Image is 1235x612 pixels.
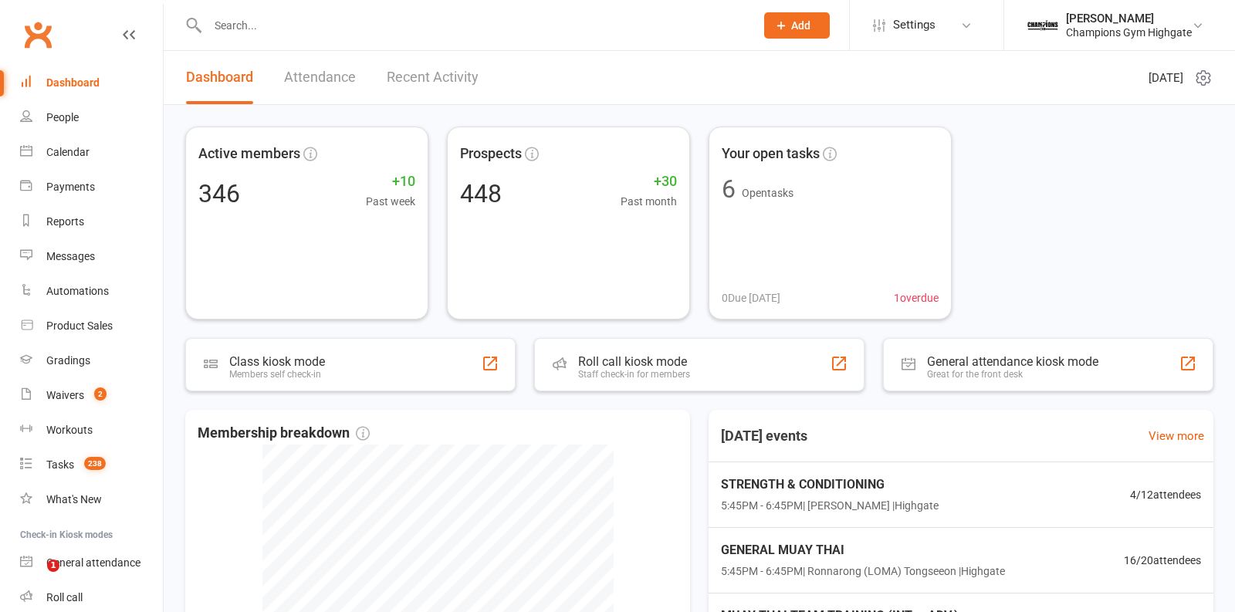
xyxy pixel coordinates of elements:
[1149,69,1183,87] span: [DATE]
[1066,25,1192,39] div: Champions Gym Highgate
[46,354,90,367] div: Gradings
[20,135,163,170] a: Calendar
[46,76,100,89] div: Dashboard
[284,51,356,104] a: Attendance
[20,239,163,274] a: Messages
[46,111,79,123] div: People
[198,422,370,445] span: Membership breakdown
[709,422,820,450] h3: [DATE] events
[927,369,1098,380] div: Great for the front desk
[742,187,793,199] span: Open tasks
[1124,552,1201,569] span: 16 / 20 attendees
[20,170,163,205] a: Payments
[229,354,325,369] div: Class kiosk mode
[20,100,163,135] a: People
[20,546,163,580] a: General attendance kiosk mode
[46,389,84,401] div: Waivers
[721,475,939,495] span: STRENGTH & CONDITIONING
[1130,486,1201,503] span: 4 / 12 attendees
[46,493,102,505] div: What's New
[46,424,93,436] div: Workouts
[20,274,163,309] a: Automations
[893,8,936,42] span: Settings
[1149,427,1204,445] a: View more
[1027,10,1058,41] img: thumb_image1630635537.png
[46,556,140,569] div: General attendance
[46,320,113,332] div: Product Sales
[894,289,939,306] span: 1 overdue
[621,171,677,193] span: +30
[722,177,736,201] div: 6
[47,560,59,572] span: 1
[578,354,690,369] div: Roll call kiosk mode
[366,171,415,193] span: +10
[19,15,57,54] a: Clubworx
[20,482,163,517] a: What's New
[20,378,163,413] a: Waivers 2
[46,250,95,262] div: Messages
[366,193,415,210] span: Past week
[20,309,163,343] a: Product Sales
[621,193,677,210] span: Past month
[20,343,163,378] a: Gradings
[46,181,95,193] div: Payments
[721,497,939,514] span: 5:45PM - 6:45PM | [PERSON_NAME] | Highgate
[578,369,690,380] div: Staff check-in for members
[20,66,163,100] a: Dashboard
[927,354,1098,369] div: General attendance kiosk mode
[15,560,52,597] iframe: Intercom live chat
[721,563,1005,580] span: 5:45PM - 6:45PM | Ronnarong (LOMA) Tongseeon | Highgate
[722,289,780,306] span: 0 Due [DATE]
[198,143,300,165] span: Active members
[460,181,502,206] div: 448
[229,369,325,380] div: Members self check-in
[1066,12,1192,25] div: [PERSON_NAME]
[20,205,163,239] a: Reports
[764,12,830,39] button: Add
[46,146,90,158] div: Calendar
[203,15,744,36] input: Search...
[46,458,74,471] div: Tasks
[84,457,106,470] span: 238
[20,448,163,482] a: Tasks 238
[460,143,522,165] span: Prospects
[94,387,107,401] span: 2
[791,19,810,32] span: Add
[20,413,163,448] a: Workouts
[46,591,83,604] div: Roll call
[721,540,1005,560] span: GENERAL MUAY THAI
[387,51,479,104] a: Recent Activity
[46,285,109,297] div: Automations
[198,181,240,206] div: 346
[186,51,253,104] a: Dashboard
[46,215,84,228] div: Reports
[722,143,820,165] span: Your open tasks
